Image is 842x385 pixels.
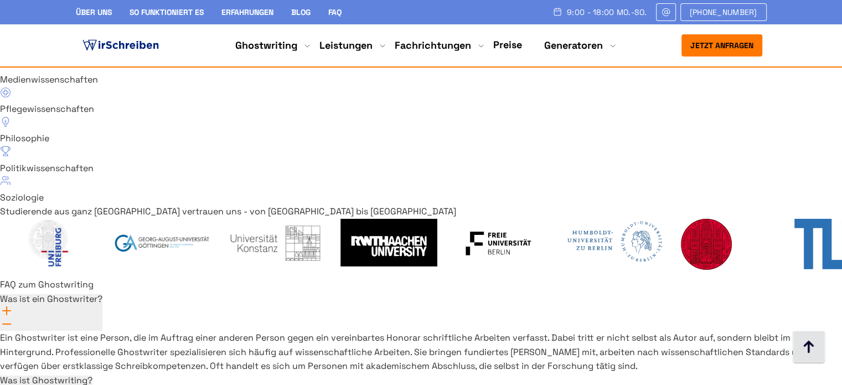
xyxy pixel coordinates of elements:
[319,39,373,52] a: Leistungen
[681,219,778,274] div: 4 / 11
[567,8,647,17] span: 9:00 - 18:00 Mo.-So.
[454,219,551,274] img: Freie Universität Berlin LOGO
[76,7,112,17] a: Über uns
[340,219,437,271] div: 1 / 11
[221,7,273,17] a: Erfahrungen
[681,34,762,57] button: Jetzt anfragen
[454,219,551,278] div: 2 / 11
[567,219,664,269] div: 3 / 11
[395,39,471,52] a: Fachrichtungen
[130,7,204,17] a: So funktioniert es
[227,219,324,271] div: 11 / 11
[113,219,210,268] img: georg august universitaet goettingen
[680,3,767,21] a: [PHONE_NUMBER]
[681,219,778,270] img: Ruprecht-Karls-Universität Heidelberg (Universität Heidelberg)
[493,38,522,51] a: Preise
[113,219,210,271] div: 10 / 11
[552,7,562,16] img: Schedule
[235,39,297,52] a: Ghostwriting
[340,219,437,266] img: RWTH AACHEN UNIVERSITY LOGO
[80,37,161,54] img: logo ghostwriter-österreich
[328,7,342,17] a: FAQ
[544,39,603,52] a: Generatoren
[661,8,671,17] img: Email
[690,8,757,17] span: [PHONE_NUMBER]
[567,219,664,264] img: Humboldt-Universität zu Berlin
[227,219,324,268] img: universitaet konstanz
[792,331,825,364] img: button top
[291,7,311,17] a: Blog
